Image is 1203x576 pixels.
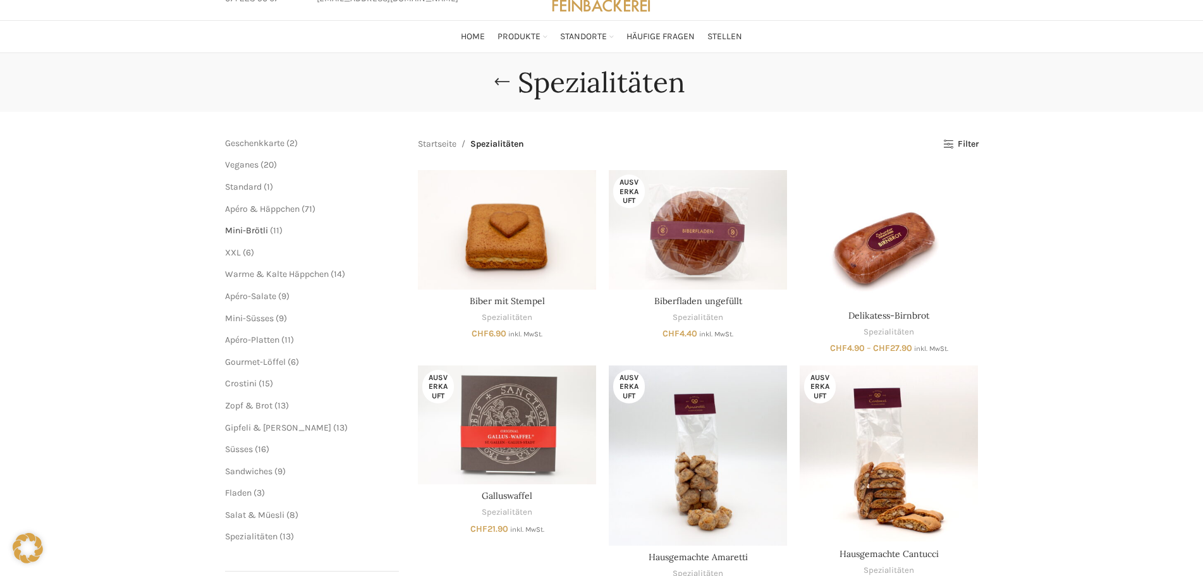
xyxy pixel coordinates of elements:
span: 9 [279,313,284,324]
span: 13 [278,400,286,411]
span: CHF [663,328,680,339]
span: 16 [258,444,266,455]
a: Spezialitäten [482,312,532,324]
span: 8 [290,510,295,520]
a: Hausgemachte Cantucci [800,365,978,542]
div: Main navigation [219,24,985,49]
a: Süsses [225,444,253,455]
a: XXL [225,247,241,258]
a: Spezialitäten [864,326,914,338]
span: CHF [472,328,489,339]
span: 11 [284,334,291,345]
span: 20 [264,159,274,170]
span: Häufige Fragen [626,31,695,43]
a: Geschenkkarte [225,138,284,149]
a: Standard [225,181,262,192]
a: Mini-Brötli [225,225,268,236]
span: 6 [246,247,251,258]
a: Biberfladen ungefüllt [609,170,787,289]
a: Delikatess-Birnbrot [800,170,978,303]
bdi: 4.40 [663,328,697,339]
bdi: 6.90 [472,328,506,339]
span: 9 [281,291,286,302]
bdi: 27.90 [873,343,912,353]
a: Produkte [498,24,547,49]
a: Biberfladen ungefüllt [654,295,742,307]
span: 13 [336,422,345,433]
a: Gipfeli & [PERSON_NAME] [225,422,331,433]
span: CHF [873,343,890,353]
a: Apéro-Platten [225,334,279,345]
a: Hausgemachte Cantucci [840,548,939,560]
span: 71 [305,204,312,214]
a: Home [461,24,485,49]
a: Häufige Fragen [626,24,695,49]
a: Startseite [418,137,456,151]
a: Gourmet-Löffel [225,357,286,367]
span: 2 [290,138,295,149]
a: Galluswaffel [418,365,596,484]
a: Mini-Süsses [225,313,274,324]
a: Salat & Müesli [225,510,284,520]
bdi: 21.90 [470,524,508,534]
a: Crostini [225,378,257,389]
nav: Breadcrumb [418,137,524,151]
small: inkl. MwSt. [914,345,948,353]
span: Ausverkauft [613,370,645,403]
span: Standorte [560,31,607,43]
span: Produkte [498,31,540,43]
a: Spezialitäten [225,531,278,542]
span: 3 [257,487,262,498]
a: Warme & Kalte Häppchen [225,269,329,279]
a: Fladen [225,487,252,498]
a: Zopf & Brot [225,400,272,411]
span: 11 [273,225,279,236]
span: 14 [334,269,342,279]
a: Veganes [225,159,259,170]
a: Delikatess-Birnbrot [848,310,929,321]
span: Ausverkauft [613,175,645,208]
span: – [867,343,871,353]
a: Biber mit Stempel [470,295,545,307]
span: 1 [267,181,270,192]
small: inkl. MwSt. [699,330,733,338]
span: 15 [262,378,270,389]
span: CHF [470,524,487,534]
bdi: 4.90 [830,343,865,353]
a: Filter [943,139,978,150]
span: 13 [283,531,291,542]
span: Ausverkauft [422,370,454,403]
a: Spezialitäten [673,312,723,324]
a: Hausgemachte Amaretti [609,365,787,546]
span: Stellen [707,31,742,43]
a: Sandwiches [225,466,272,477]
small: inkl. MwSt. [508,330,542,338]
a: Stellen [707,24,742,49]
a: Go back [486,70,518,95]
h1: Spezialitäten [518,66,685,99]
a: Apéro-Salate [225,291,276,302]
span: Ausverkauft [804,370,836,403]
a: Apéro & Häppchen [225,204,300,214]
a: Hausgemachte Amaretti [649,551,748,563]
a: Spezialitäten [482,506,532,518]
a: Standorte [560,24,614,49]
span: 9 [278,466,283,477]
